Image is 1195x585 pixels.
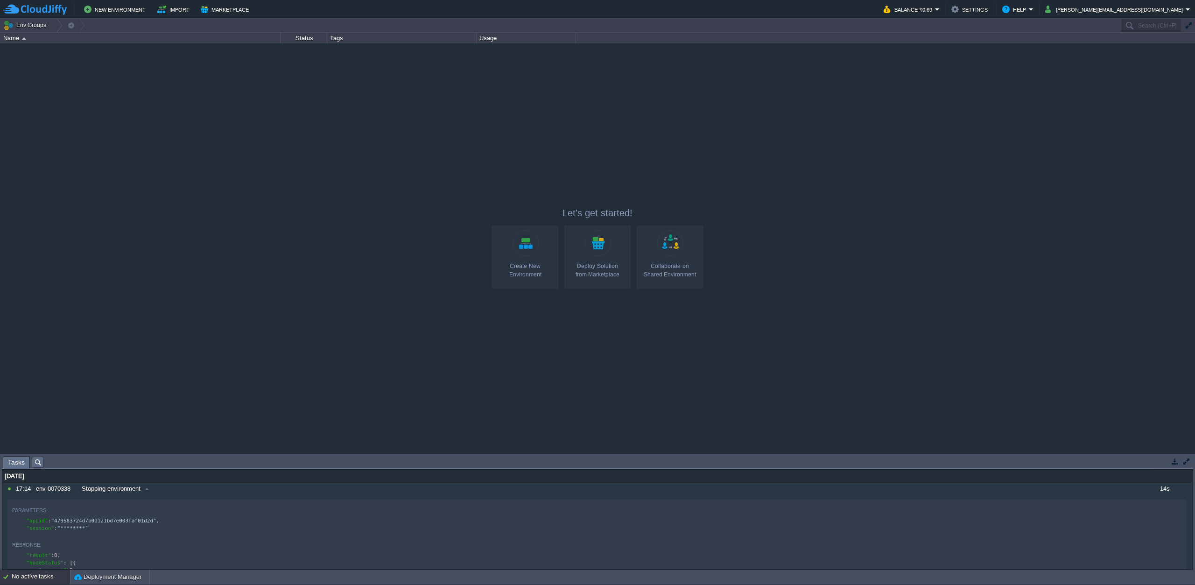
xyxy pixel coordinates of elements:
[495,262,555,279] div: Create New Environment
[3,4,67,15] img: CloudJiffy
[1,33,280,43] div: Name
[22,37,26,40] img: AMDAwAAAACH5BAEAAAAALAAAAAABAAEAAAICRAEAOw==
[492,206,703,219] p: Let's get started!
[54,552,57,558] span: 0
[640,262,700,279] div: Collaborate on Shared Environment
[637,226,703,289] a: Collaborate onShared Environment
[477,33,576,43] div: Usage
[328,33,476,43] div: Tags
[27,525,55,531] span: "session"
[884,4,935,15] button: Balance ₹0.69
[492,226,558,289] a: Create New Environment
[567,262,628,279] div: Deploy Solution from Marketplace
[51,552,54,558] span: :
[201,4,252,15] button: Marketplace
[48,518,51,524] span: :
[16,483,33,495] div: 17:14
[156,518,160,524] span: ,
[281,33,327,43] div: Status
[1002,4,1029,15] button: Help
[84,4,148,15] button: New Environment
[63,560,76,566] span: : [{
[27,560,63,566] span: "nodeStatus"
[1142,483,1187,495] div: 14s
[39,567,67,573] span: "current"
[54,525,57,531] span: :
[82,485,141,493] span: Stopping environment
[564,226,631,289] a: Deploy Solutionfrom Marketplace
[67,567,70,573] span: :
[34,483,78,495] div: env-0070338
[27,518,48,524] span: "appid"
[51,518,156,524] span: "479583724d7b01121bd7e003faf01d2d"
[157,4,192,15] button: Import
[2,470,1192,482] div: [DATE]
[3,19,49,32] button: Env Groups
[951,4,991,15] button: Settings
[70,567,73,573] span: 2
[57,552,61,558] span: ,
[73,567,76,573] span: ,
[1045,4,1186,15] button: [PERSON_NAME][EMAIL_ADDRESS][DOMAIN_NAME]
[12,570,70,585] div: No active tasks
[27,552,51,558] span: "result"
[12,505,46,516] div: Parameters
[8,457,25,468] span: Tasks
[74,572,141,582] button: Deployment Manager
[12,539,40,550] div: Response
